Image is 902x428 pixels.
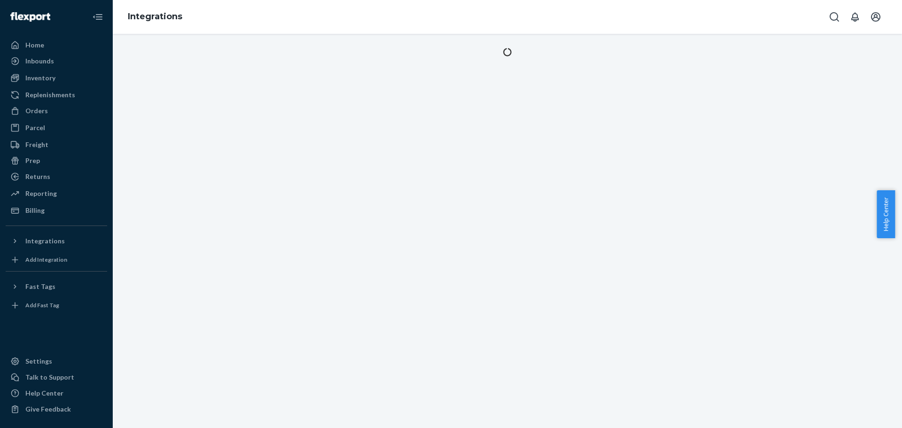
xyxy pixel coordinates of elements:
[6,354,107,369] a: Settings
[6,233,107,249] button: Integrations
[877,190,895,238] button: Help Center
[6,103,107,118] a: Orders
[25,156,40,165] div: Prep
[6,87,107,102] a: Replenishments
[825,8,844,26] button: Open Search Box
[6,120,107,135] a: Parcel
[6,298,107,313] a: Add Fast Tag
[25,282,55,291] div: Fast Tags
[6,386,107,401] a: Help Center
[25,357,52,366] div: Settings
[846,8,864,26] button: Open notifications
[25,123,45,132] div: Parcel
[25,140,48,149] div: Freight
[6,137,107,152] a: Freight
[6,153,107,168] a: Prep
[25,189,57,198] div: Reporting
[25,301,59,309] div: Add Fast Tag
[866,8,885,26] button: Open account menu
[25,106,48,116] div: Orders
[6,54,107,69] a: Inbounds
[6,402,107,417] button: Give Feedback
[120,3,190,31] ol: breadcrumbs
[6,203,107,218] a: Billing
[10,12,50,22] img: Flexport logo
[25,256,67,264] div: Add Integration
[25,40,44,50] div: Home
[88,8,107,26] button: Close Navigation
[25,56,54,66] div: Inbounds
[25,172,50,181] div: Returns
[6,169,107,184] a: Returns
[128,11,182,22] a: Integrations
[6,70,107,86] a: Inventory
[25,73,55,83] div: Inventory
[6,370,107,385] button: Talk to Support
[25,389,63,398] div: Help Center
[6,38,107,53] a: Home
[6,252,107,267] a: Add Integration
[6,186,107,201] a: Reporting
[25,236,65,246] div: Integrations
[6,279,107,294] button: Fast Tags
[25,405,71,414] div: Give Feedback
[25,373,74,382] div: Talk to Support
[25,206,45,215] div: Billing
[25,90,75,100] div: Replenishments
